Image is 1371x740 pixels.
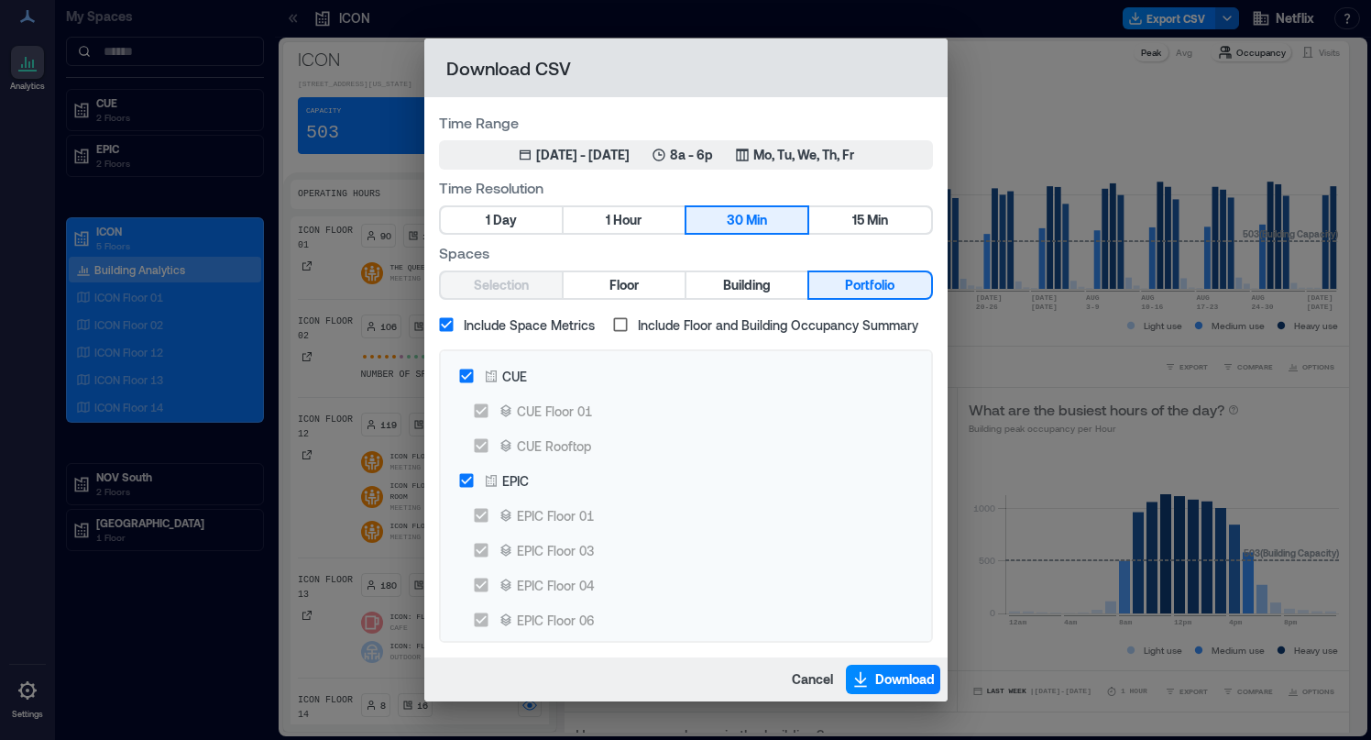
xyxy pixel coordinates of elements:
[439,242,933,263] label: Spaces
[852,209,864,232] span: 15
[439,112,933,133] label: Time Range
[875,670,935,689] span: Download
[786,665,839,694] button: Cancel
[727,209,743,232] span: 30
[486,209,490,232] span: 1
[746,209,767,232] span: Min
[536,146,630,164] div: [DATE] - [DATE]
[809,207,930,233] button: 15 Min
[439,140,933,170] button: [DATE] - [DATE]8a - 6pMo, Tu, We, Th, Fr
[686,272,807,298] button: Building
[686,207,807,233] button: 30 Min
[502,471,529,491] div: EPIC
[441,207,562,233] button: 1 Day
[517,436,591,456] div: CUE Rooftop
[502,367,527,386] div: CUE
[670,146,713,164] p: 8a - 6p
[638,315,918,335] span: Include Floor and Building Occupancy Summary
[517,576,595,595] div: EPIC Floor 04
[517,506,594,525] div: EPIC Floor 01
[517,402,592,421] div: CUE Floor 01
[517,611,595,630] div: EPIC Floor 06
[867,209,888,232] span: Min
[493,209,517,232] span: Day
[613,209,642,232] span: Hour
[517,541,594,560] div: EPIC Floor 03
[753,146,854,164] p: Mo, Tu, We, Th, Fr
[439,177,933,198] label: Time Resolution
[564,272,685,298] button: Floor
[606,209,610,232] span: 1
[846,665,940,694] button: Download
[464,315,595,335] span: Include Space Metrics
[424,39,948,97] h2: Download CSV
[845,274,894,297] span: Portfolio
[792,670,833,689] span: Cancel
[564,207,685,233] button: 1 Hour
[809,272,930,298] button: Portfolio
[609,274,639,297] span: Floor
[723,274,771,297] span: Building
